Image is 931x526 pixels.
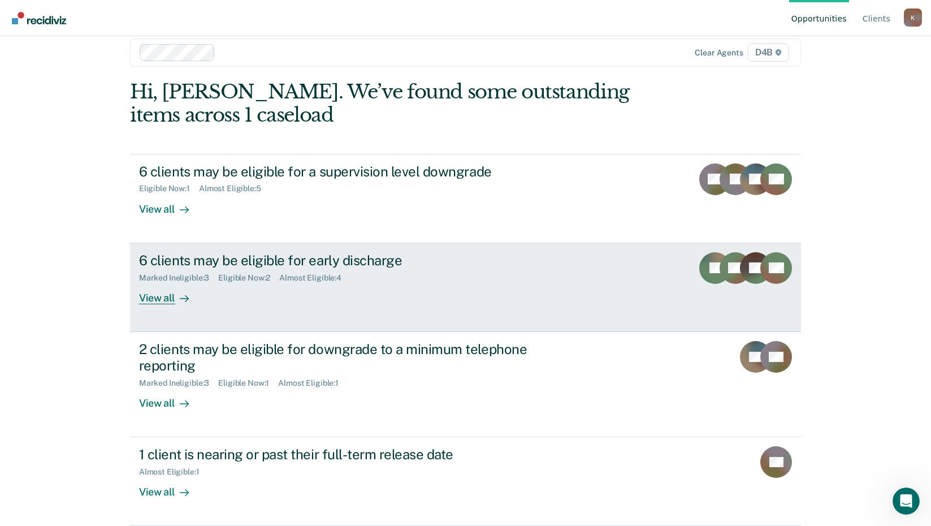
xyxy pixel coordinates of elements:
[130,243,801,332] a: 6 clients may be eligible for early dischargeMarked Ineligible:3Eligible Now:2Almost Eligible:4Vi...
[279,273,350,283] div: Almost Eligible : 4
[139,446,536,463] div: 1 client is nearing or past their full-term release date
[139,378,218,388] div: Marked Ineligible : 3
[130,437,801,526] a: 1 client is nearing or past their full-term release dateAlmost Eligible:1View all
[218,273,279,283] div: Eligible Now : 2
[748,44,789,62] span: D4B
[139,184,199,193] div: Eligible Now : 1
[139,341,536,374] div: 2 clients may be eligible for downgrade to a minimum telephone reporting
[904,8,922,27] button: Profile dropdown button
[139,282,202,304] div: View all
[278,378,348,388] div: Almost Eligible : 1
[218,378,278,388] div: Eligible Now : 1
[139,467,209,477] div: Almost Eligible : 1
[139,193,202,215] div: View all
[12,12,66,24] img: Recidiviz
[130,154,801,243] a: 6 clients may be eligible for a supervision level downgradeEligible Now:1Almost Eligible:5View all
[139,163,536,180] div: 6 clients may be eligible for a supervision level downgrade
[893,488,920,515] iframe: Intercom live chat
[695,48,743,58] div: Clear agents
[139,477,202,499] div: View all
[139,273,218,283] div: Marked Ineligible : 3
[139,387,202,409] div: View all
[904,8,922,27] div: K
[130,332,801,437] a: 2 clients may be eligible for downgrade to a minimum telephone reportingMarked Ineligible:3Eligib...
[139,252,536,269] div: 6 clients may be eligible for early discharge
[199,184,270,193] div: Almost Eligible : 5
[130,80,667,127] div: Hi, [PERSON_NAME]. We’ve found some outstanding items across 1 caseload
